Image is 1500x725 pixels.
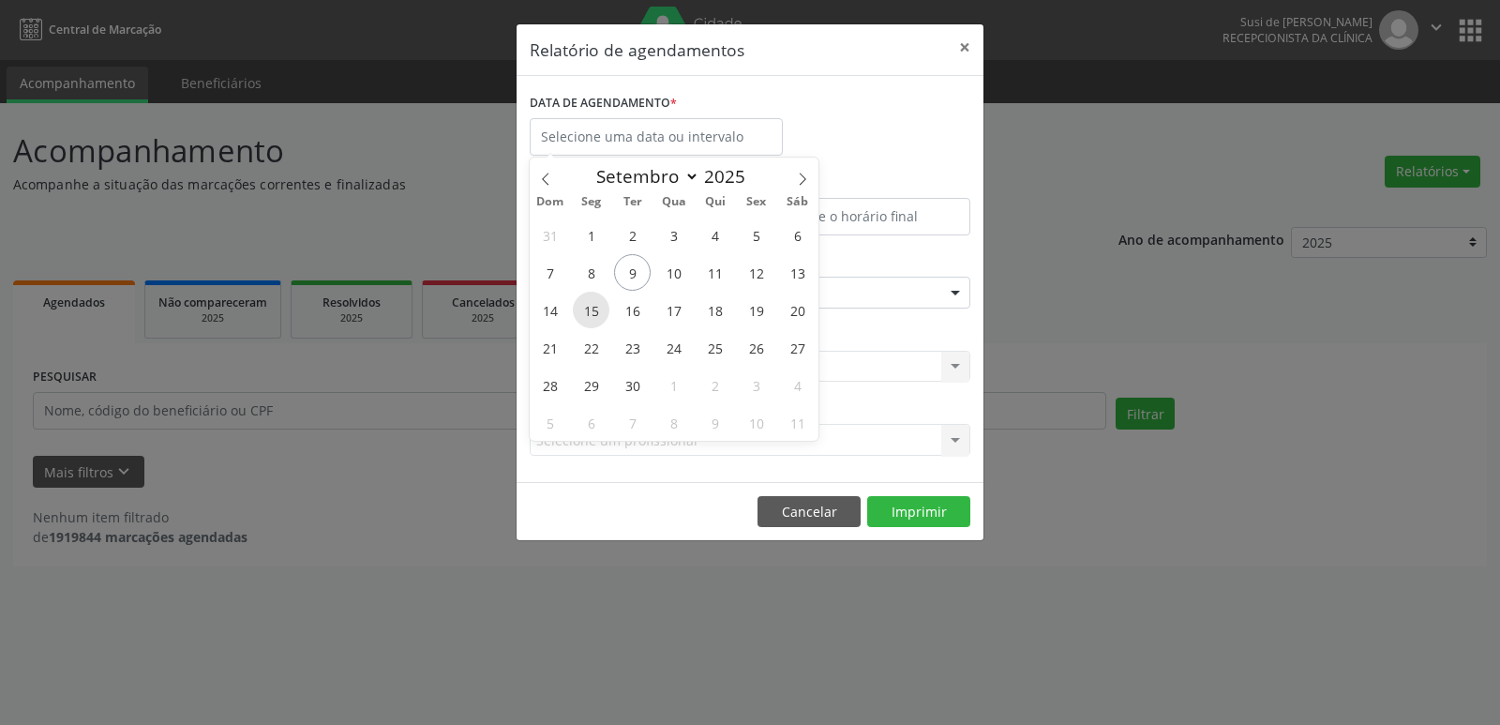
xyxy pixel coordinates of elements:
span: Setembro 5, 2025 [738,217,774,253]
span: Outubro 3, 2025 [738,367,774,403]
span: Setembro 30, 2025 [614,367,651,403]
button: Close [946,24,983,70]
span: Setembro 23, 2025 [614,329,651,366]
span: Setembro 27, 2025 [779,329,816,366]
button: Imprimir [867,496,970,528]
span: Setembro 17, 2025 [655,292,692,328]
span: Sex [736,196,777,208]
span: Setembro 12, 2025 [738,254,774,291]
span: Setembro 3, 2025 [655,217,692,253]
span: Dom [530,196,571,208]
span: Setembro 9, 2025 [614,254,651,291]
span: Setembro 18, 2025 [697,292,733,328]
select: Month [587,163,699,189]
span: Outubro 9, 2025 [697,404,733,441]
span: Setembro 14, 2025 [532,292,568,328]
button: Cancelar [757,496,861,528]
input: Selecione uma data ou intervalo [530,118,783,156]
span: Setembro 22, 2025 [573,329,609,366]
span: Outubro 5, 2025 [532,404,568,441]
span: Setembro 26, 2025 [738,329,774,366]
span: Outubro 8, 2025 [655,404,692,441]
span: Setembro 21, 2025 [532,329,568,366]
span: Setembro 25, 2025 [697,329,733,366]
span: Setembro 20, 2025 [779,292,816,328]
span: Qui [695,196,736,208]
span: Sáb [777,196,818,208]
span: Outubro 1, 2025 [655,367,692,403]
span: Setembro 29, 2025 [573,367,609,403]
span: Setembro 24, 2025 [655,329,692,366]
span: Setembro 15, 2025 [573,292,609,328]
h5: Relatório de agendamentos [530,38,744,62]
span: Setembro 6, 2025 [779,217,816,253]
span: Qua [653,196,695,208]
span: Setembro 19, 2025 [738,292,774,328]
span: Setembro 8, 2025 [573,254,609,291]
span: Agosto 31, 2025 [532,217,568,253]
label: DATA DE AGENDAMENTO [530,89,677,118]
span: Outubro 11, 2025 [779,404,816,441]
input: Selecione o horário final [755,198,970,235]
span: Setembro 4, 2025 [697,217,733,253]
span: Outubro 10, 2025 [738,404,774,441]
span: Ter [612,196,653,208]
span: Setembro 2, 2025 [614,217,651,253]
span: Outubro 2, 2025 [697,367,733,403]
label: ATÉ [755,169,970,198]
span: Outubro 4, 2025 [779,367,816,403]
span: Outubro 7, 2025 [614,404,651,441]
input: Year [699,164,761,189]
span: Setembro 11, 2025 [697,254,733,291]
span: Outubro 6, 2025 [573,404,609,441]
span: Setembro 28, 2025 [532,367,568,403]
span: Setembro 1, 2025 [573,217,609,253]
span: Setembro 10, 2025 [655,254,692,291]
span: Seg [571,196,612,208]
span: Setembro 16, 2025 [614,292,651,328]
span: Setembro 7, 2025 [532,254,568,291]
span: Setembro 13, 2025 [779,254,816,291]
